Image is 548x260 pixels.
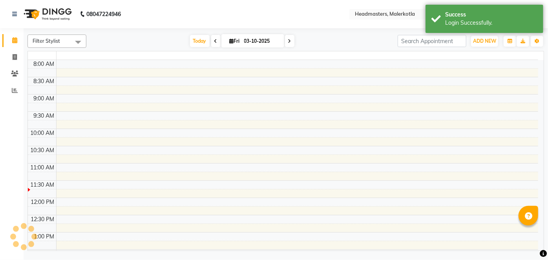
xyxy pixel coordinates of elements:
[398,35,466,47] input: Search Appointment
[33,38,60,44] span: Filter Stylist
[471,36,498,47] button: ADD NEW
[473,38,496,44] span: ADD NEW
[33,250,56,258] div: 1:30 PM
[29,146,56,155] div: 10:30 AM
[29,215,56,224] div: 12:30 PM
[29,164,56,172] div: 11:00 AM
[445,11,537,19] div: Success
[32,112,56,120] div: 9:30 AM
[29,198,56,206] div: 12:00 PM
[33,233,56,241] div: 1:00 PM
[32,77,56,85] div: 8:30 AM
[29,181,56,189] div: 11:30 AM
[20,3,74,25] img: logo
[32,60,56,68] div: 8:00 AM
[242,35,281,47] input: 2025-10-03
[86,3,121,25] b: 08047224946
[32,95,56,103] div: 9:00 AM
[190,35,210,47] span: Today
[445,19,537,27] div: Login Successfully.
[228,38,242,44] span: Fri
[29,129,56,137] div: 10:00 AM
